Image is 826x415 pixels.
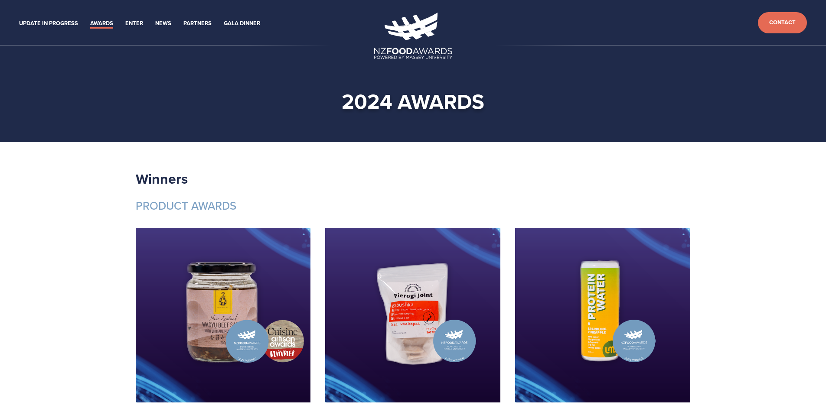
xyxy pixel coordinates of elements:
[183,19,212,29] a: Partners
[155,19,171,29] a: News
[125,19,143,29] a: Enter
[136,169,188,189] strong: Winners
[758,12,807,33] a: Contact
[150,88,677,114] h1: 2024 Awards
[136,199,691,213] h3: PRODUCT AWARDS
[224,19,260,29] a: Gala Dinner
[90,19,113,29] a: Awards
[19,19,78,29] a: Update in Progress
